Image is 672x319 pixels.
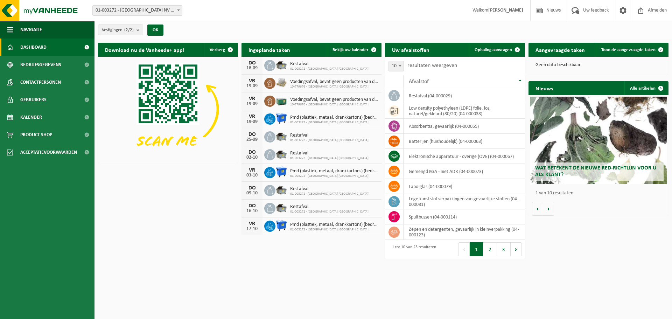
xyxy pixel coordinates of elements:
div: VR [245,167,259,173]
span: Ophaling aanvragen [475,48,512,52]
div: 19-09 [245,102,259,106]
span: Pmd (plastiek, metaal, drankkartons) (bedrijven) [290,115,378,120]
span: Contactpersonen [20,74,61,91]
button: Vorige [532,202,543,216]
span: 01-003272 - [GEOGRAPHIC_DATA] [GEOGRAPHIC_DATA] [290,210,369,214]
div: DO [245,185,259,191]
button: 1 [470,242,483,256]
a: Bekijk uw kalender [327,43,381,57]
td: lege kunststof verpakkingen van gevaarlijke stoffen (04-000081) [404,194,525,209]
span: 01-003272 - BELGOSUC NV - BEERNEM [93,6,182,15]
div: DO [245,60,259,66]
span: Navigatie [20,21,42,39]
span: Voedingsafval, bevat geen producten van dierlijke oorsprong, gemengde verpakking... [290,79,378,85]
div: 03-10 [245,173,259,178]
span: Restafval [290,186,369,192]
img: Download de VHEPlus App [98,57,238,162]
span: 10 [389,61,404,71]
span: 01-003272 - [GEOGRAPHIC_DATA] [GEOGRAPHIC_DATA] [290,138,369,143]
td: elektronische apparatuur - overige (OVE) (04-000067) [404,149,525,164]
span: 01-003272 - BELGOSUC NV - BEERNEM [92,5,182,16]
img: LP-PA-00000-WDN-11 [275,77,287,89]
h2: Uw afvalstoffen [385,43,436,56]
a: Wat betekent de nieuwe RED-richtlijn voor u als klant? [530,97,667,184]
img: PB-LB-0680-HPE-GN-01 [275,95,287,106]
div: 16-10 [245,209,259,214]
div: DO [245,150,259,155]
td: zepen en detergenten, gevaarlijk in kleinverpakking (04-000123) [404,224,525,240]
div: 02-10 [245,155,259,160]
div: VR [245,221,259,227]
div: VR [245,114,259,119]
span: Pmd (plastiek, metaal, drankkartons) (bedrijven) [290,222,378,228]
span: 01-003272 - [GEOGRAPHIC_DATA] [GEOGRAPHIC_DATA] [290,174,378,178]
span: 10-779676 - [GEOGRAPHIC_DATA] [GEOGRAPHIC_DATA] [290,103,378,107]
div: VR [245,96,259,102]
span: 01-003272 - [GEOGRAPHIC_DATA] [GEOGRAPHIC_DATA] [290,67,369,71]
span: Afvalstof [409,79,429,84]
span: Gebruikers [20,91,47,109]
div: 19-09 [245,84,259,89]
span: Acceptatievoorwaarden [20,144,77,161]
td: gemengd KGA - niet ADR (04-000073) [404,164,525,179]
h2: Nieuws [528,81,560,95]
span: Kalender [20,109,42,126]
img: WB-1100-HPE-BE-01 [275,166,287,178]
span: Pmd (plastiek, metaal, drankkartons) (bedrijven) [290,168,378,174]
button: Next [511,242,521,256]
p: Geen data beschikbaar. [535,63,661,68]
span: Dashboard [20,39,47,56]
h2: Download nu de Vanheede+ app! [98,43,191,56]
div: 25-09 [245,137,259,142]
button: Previous [458,242,470,256]
span: Bedrijfsgegevens [20,56,61,74]
td: restafval (04-000029) [404,88,525,103]
button: Verberg [204,43,237,57]
count: (2/2) [124,28,134,32]
div: DO [245,203,259,209]
strong: [PERSON_NAME] [488,8,523,13]
span: Wat betekent de nieuwe RED-richtlijn voor u als klant? [535,165,656,178]
img: WB-5000-GAL-GY-01 [275,148,287,160]
div: 18-09 [245,66,259,71]
div: VR [245,78,259,84]
h2: Aangevraagde taken [528,43,592,56]
div: 19-09 [245,119,259,124]
td: spuitbussen (04-000114) [404,209,525,224]
img: WB-1100-HPE-BE-01 [275,112,287,124]
span: 01-003272 - [GEOGRAPHIC_DATA] [GEOGRAPHIC_DATA] [290,228,378,232]
a: Ophaling aanvragen [469,43,524,57]
span: Toon de aangevraagde taken [601,48,656,52]
span: Verberg [210,48,225,52]
span: 01-003272 - [GEOGRAPHIC_DATA] [GEOGRAPHIC_DATA] [290,156,369,160]
img: WB-5000-GAL-GY-01 [275,202,287,214]
td: low density polyethyleen (LDPE) folie, los, naturel/gekleurd (80/20) (04-000038) [404,103,525,119]
button: OK [147,25,163,36]
span: Restafval [290,133,369,138]
td: absorbentia, gevaarlijk (04-000055) [404,119,525,134]
button: Volgende [543,202,554,216]
img: WB-5000-GAL-GY-01 [275,59,287,71]
p: 1 van 10 resultaten [535,191,665,196]
label: resultaten weergeven [407,63,457,68]
div: 17-10 [245,227,259,231]
h2: Ingeplande taken [241,43,297,56]
span: Restafval [290,151,369,156]
span: 01-003272 - [GEOGRAPHIC_DATA] [GEOGRAPHIC_DATA] [290,120,378,125]
span: Restafval [290,204,369,210]
img: WB-5000-GAL-GY-01 [275,130,287,142]
div: DO [245,132,259,137]
span: Bekijk uw kalender [332,48,369,52]
div: 1 tot 10 van 23 resultaten [388,242,436,257]
img: WB-1100-HPE-BE-01 [275,220,287,231]
a: Toon de aangevraagde taken [596,43,668,57]
span: 10-779676 - [GEOGRAPHIC_DATA] [GEOGRAPHIC_DATA] [290,85,378,89]
button: 3 [497,242,511,256]
td: labo-glas (04-000079) [404,179,525,194]
img: WB-5000-GAL-GY-01 [275,184,287,196]
button: 2 [483,242,497,256]
span: Restafval [290,61,369,67]
span: 01-003272 - [GEOGRAPHIC_DATA] [GEOGRAPHIC_DATA] [290,192,369,196]
span: Vestigingen [102,25,134,35]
